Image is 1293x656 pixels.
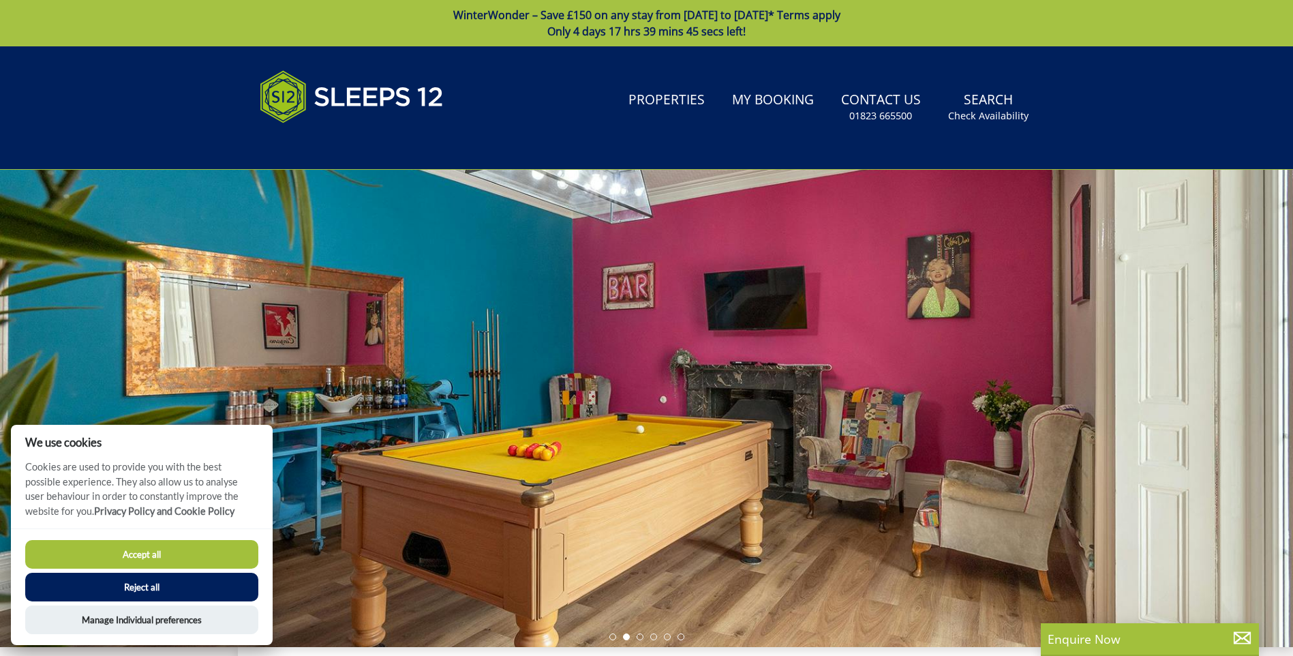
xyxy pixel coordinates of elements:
[260,63,444,131] img: Sleeps 12
[943,85,1034,130] a: SearchCheck Availability
[948,109,1029,123] small: Check Availability
[25,606,258,634] button: Manage Individual preferences
[547,24,746,39] span: Only 4 days 17 hrs 39 mins 45 secs left!
[623,85,710,116] a: Properties
[25,540,258,569] button: Accept all
[727,85,819,116] a: My Booking
[849,109,912,123] small: 01823 665500
[94,505,234,517] a: Privacy Policy and Cookie Policy
[836,85,926,130] a: Contact Us01823 665500
[11,436,273,449] h2: We use cookies
[1048,630,1252,648] p: Enquire Now
[11,460,273,528] p: Cookies are used to provide you with the best possible experience. They also allow us to analyse ...
[25,573,258,601] button: Reject all
[253,139,396,151] iframe: Customer reviews powered by Trustpilot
